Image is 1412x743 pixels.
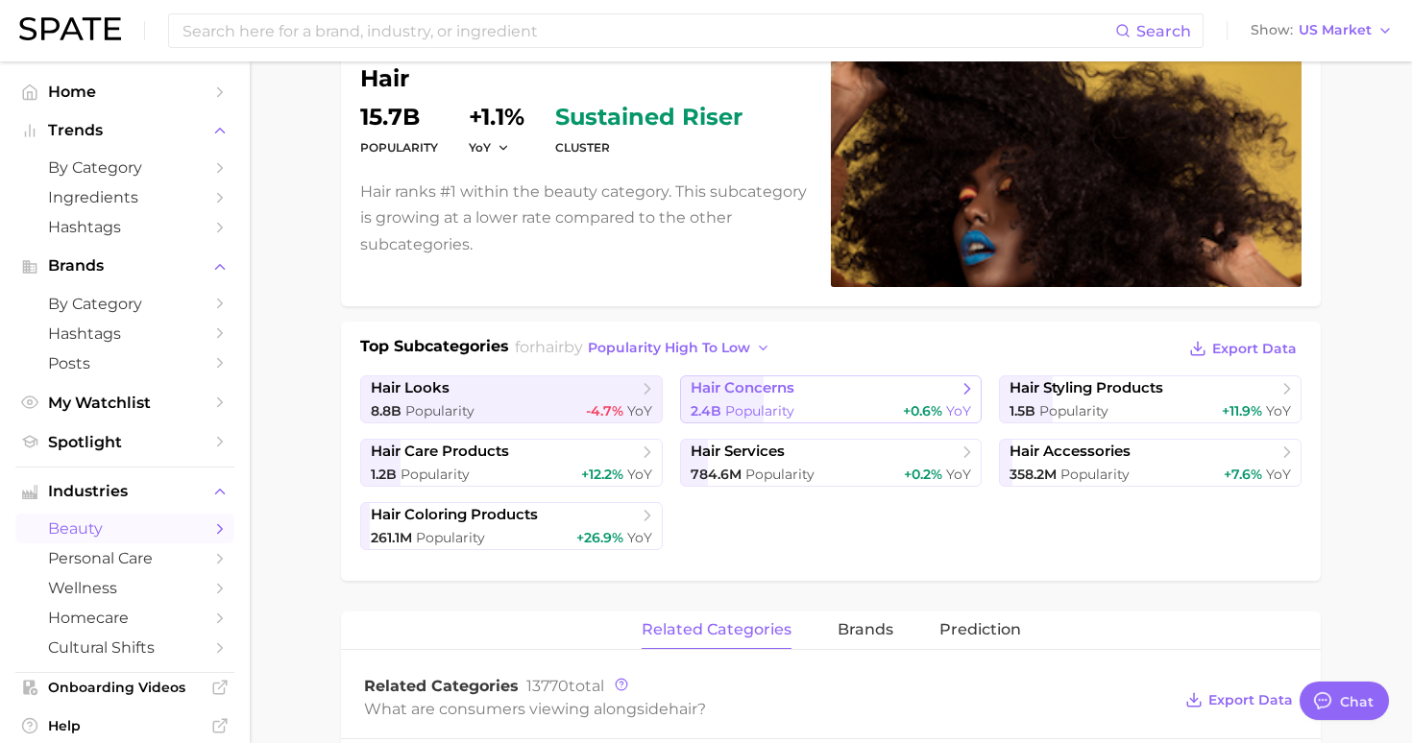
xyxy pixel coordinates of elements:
span: Popularity [1039,402,1108,419]
span: YoY [946,402,971,419]
a: Posts [15,348,234,378]
dd: 15.7b [360,106,438,129]
a: homecare [15,603,234,633]
span: by Category [48,158,202,177]
button: Industries [15,477,234,506]
span: Brands [48,257,202,275]
span: 8.8b [371,402,402,419]
span: Export Data [1208,692,1293,708]
span: 358.2m [1010,466,1057,483]
span: sustained riser [555,106,743,129]
span: hair coloring products [371,506,538,524]
button: popularity high to low [583,335,776,361]
span: Help [48,717,202,734]
dt: cluster [555,136,743,159]
a: Hashtags [15,319,234,348]
span: Ingredients [48,188,202,206]
span: popularity high to low [588,340,750,356]
span: Popularity [1060,466,1130,483]
span: -4.7% [586,402,623,419]
span: hair styling products [1010,379,1163,397]
h1: Top Subcategories [360,335,509,364]
span: 1.2b [371,466,397,483]
span: brands [838,621,893,638]
span: 2.4b [691,402,721,419]
a: personal care [15,543,234,573]
span: for by [515,338,776,356]
span: Posts [48,354,202,372]
span: hair [669,700,697,718]
span: +0.2% [904,466,942,483]
a: hair concerns2.4b Popularity+0.6% YoY [680,375,983,423]
h1: hair [360,67,808,90]
a: Spotlight [15,427,234,457]
a: beauty [15,514,234,543]
span: 13770 [526,677,569,695]
span: +0.6% [903,402,942,419]
span: Search [1136,22,1191,40]
span: +26.9% [576,529,623,546]
span: Popularity [745,466,815,483]
span: total [526,677,604,695]
span: Prediction [939,621,1021,638]
span: YoY [627,529,652,546]
span: YoY [946,466,971,483]
span: +11.9% [1222,402,1262,419]
span: Popularity [405,402,475,419]
a: Help [15,711,234,740]
span: Hashtags [48,218,202,236]
span: hair care products [371,443,509,461]
span: +7.6% [1224,466,1262,483]
button: YoY [469,139,510,156]
span: related categories [642,621,791,638]
span: YoY [469,139,491,156]
span: Trends [48,122,202,139]
span: hair services [691,443,785,461]
span: personal care [48,549,202,567]
span: Spotlight [48,433,202,451]
span: Onboarding Videos [48,679,202,696]
span: +12.2% [581,466,623,483]
a: Ingredients [15,182,234,212]
button: Brands [15,252,234,280]
div: What are consumers viewing alongside ? [364,696,1171,722]
span: Show [1251,25,1293,36]
a: wellness [15,573,234,603]
button: Trends [15,116,234,145]
span: hair [535,338,564,356]
span: hair looks [371,379,450,397]
span: cultural shifts [48,638,202,657]
button: ShowUS Market [1246,18,1398,43]
a: hair services784.6m Popularity+0.2% YoY [680,439,983,487]
span: YoY [1266,402,1291,419]
button: Export Data [1181,686,1298,713]
a: hair styling products1.5b Popularity+11.9% YoY [999,375,1302,423]
img: SPATE [19,17,121,40]
span: Export Data [1212,341,1297,357]
input: Search here for a brand, industry, or ingredient [181,14,1115,47]
a: hair care products1.2b Popularity+12.2% YoY [360,439,663,487]
a: Home [15,77,234,107]
span: Industries [48,483,202,500]
span: My Watchlist [48,394,202,412]
span: YoY [627,466,652,483]
span: by Category [48,295,202,313]
span: YoY [627,402,652,419]
span: 1.5b [1010,402,1035,419]
span: Related Categories [364,677,519,695]
dd: +1.1% [469,106,524,129]
span: Hashtags [48,324,202,343]
span: YoY [1266,466,1291,483]
span: 784.6m [691,466,742,483]
a: Onboarding Videos [15,673,234,702]
span: US Market [1299,25,1372,36]
a: hair looks8.8b Popularity-4.7% YoY [360,375,663,423]
span: beauty [48,519,202,538]
button: Export Data [1184,335,1302,362]
span: 261.1m [371,529,412,546]
a: Hashtags [15,212,234,242]
a: hair coloring products261.1m Popularity+26.9% YoY [360,502,663,550]
span: hair concerns [691,379,794,397]
span: Popularity [725,402,794,419]
a: hair accessories358.2m Popularity+7.6% YoY [999,439,1302,487]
